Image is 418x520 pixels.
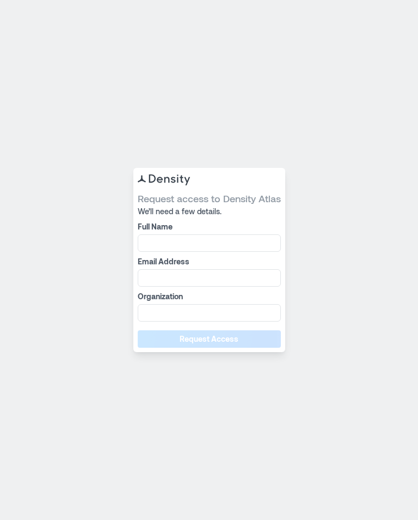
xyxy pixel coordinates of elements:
[138,221,279,232] label: Full Name
[180,334,238,344] span: Request Access
[138,206,281,217] span: We’ll need a few details.
[138,256,279,267] label: Email Address
[138,330,281,348] button: Request Access
[138,291,279,302] label: Organization
[138,192,281,205] span: Request access to Density Atlas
